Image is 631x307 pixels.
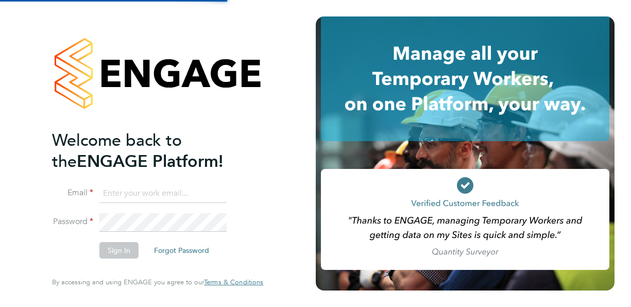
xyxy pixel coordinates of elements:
label: Email [52,187,93,198]
span: Welcome back to the [52,130,182,172]
h2: ENGAGE Platform! [52,130,253,172]
input: Enter your work email... [99,184,227,203]
button: Sign In [99,242,139,259]
label: Password [52,216,93,227]
span: By accessing and using ENGAGE you agree to our [52,278,263,286]
button: Forgot Password [146,242,217,259]
a: Terms & Conditions [204,278,263,286]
